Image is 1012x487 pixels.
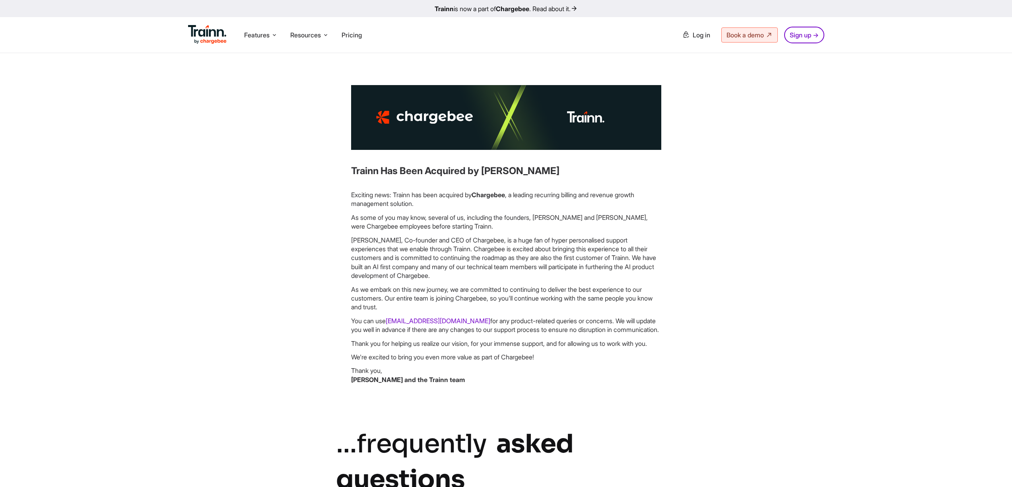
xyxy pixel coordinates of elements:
b: Trainn [435,5,454,13]
b: [PERSON_NAME] and the Trainn team [351,376,465,384]
p: We're excited to bring you even more value as part of Chargebee! [351,353,661,361]
a: [EMAIL_ADDRESS][DOMAIN_NAME] [386,317,490,325]
p: As some of you may know, several of us, including the founders, [PERSON_NAME] and [PERSON_NAME], ... [351,213,661,231]
p: You can use for any product-related queries or concerns. We will update you well in advance if th... [351,316,661,334]
span: Log in [693,31,710,39]
h3: Trainn Has Been Acquired by [PERSON_NAME] [351,164,661,178]
p: [PERSON_NAME], Co-founder and CEO of Chargebee, is a huge fan of hyper personalised support exper... [351,236,661,280]
i: frequently [357,428,487,460]
p: Exciting news: Trainn has been acquired by , a leading recurring billing and revenue growth manag... [351,190,661,208]
p: As we embark on this new journey, we are committed to continuing to deliver the best experience t... [351,285,661,312]
a: Pricing [342,31,362,39]
img: Trainn Logo [188,25,227,44]
p: Thank you for helping us realize our vision, for your immense support, and for allowing us to wor... [351,339,661,348]
p: Thank you, [351,366,661,384]
span: Features [244,31,270,39]
a: Book a demo [721,27,778,43]
span: Resources [290,31,321,39]
b: Chargebee [496,5,529,13]
span: Book a demo [726,31,764,39]
b: Chargebee [472,191,505,199]
a: Sign up → [784,27,824,43]
a: Log in [678,28,715,42]
img: Partner Training built on Trainn | Buildops [351,85,661,150]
